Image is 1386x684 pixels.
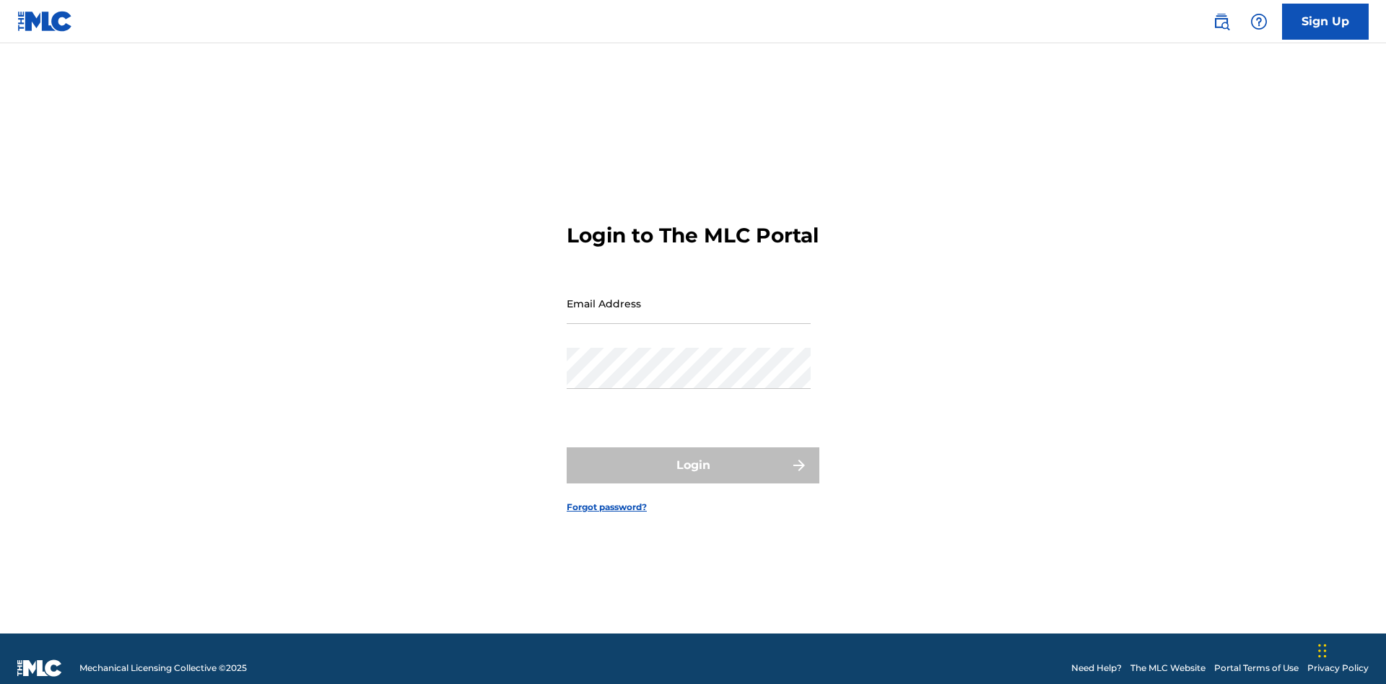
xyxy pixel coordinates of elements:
div: Help [1245,7,1273,36]
h3: Login to The MLC Portal [567,223,819,248]
a: Sign Up [1282,4,1369,40]
img: MLC Logo [17,11,73,32]
a: Need Help? [1071,662,1122,675]
img: search [1213,13,1230,30]
a: The MLC Website [1130,662,1206,675]
a: Public Search [1207,7,1236,36]
span: Mechanical Licensing Collective © 2025 [79,662,247,675]
a: Forgot password? [567,501,647,514]
a: Portal Terms of Use [1214,662,1299,675]
div: Drag [1318,629,1327,672]
iframe: Chat Widget [1314,615,1386,684]
a: Privacy Policy [1307,662,1369,675]
img: logo [17,659,62,677]
img: help [1250,13,1268,30]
